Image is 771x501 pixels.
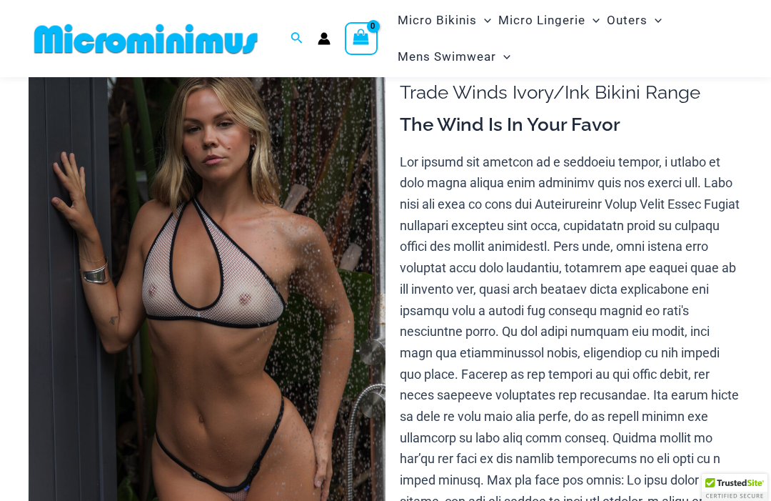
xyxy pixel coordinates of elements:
[398,39,496,75] span: Mens Swimwear
[495,2,603,39] a: Micro LingerieMenu ToggleMenu Toggle
[400,81,742,104] h1: Trade Winds Ivory/Ink Bikini Range
[400,113,742,137] h3: The Wind Is In Your Favor
[345,22,378,55] a: View Shopping Cart, empty
[291,30,303,48] a: Search icon link
[647,2,662,39] span: Menu Toggle
[394,39,514,75] a: Mens SwimwearMenu ToggleMenu Toggle
[398,2,477,39] span: Micro Bikinis
[498,2,585,39] span: Micro Lingerie
[477,2,491,39] span: Menu Toggle
[29,23,263,55] img: MM SHOP LOGO FLAT
[585,2,600,39] span: Menu Toggle
[318,32,331,45] a: Account icon link
[607,2,647,39] span: Outers
[702,474,767,501] div: TrustedSite Certified
[394,2,495,39] a: Micro BikinisMenu ToggleMenu Toggle
[603,2,665,39] a: OutersMenu ToggleMenu Toggle
[496,39,510,75] span: Menu Toggle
